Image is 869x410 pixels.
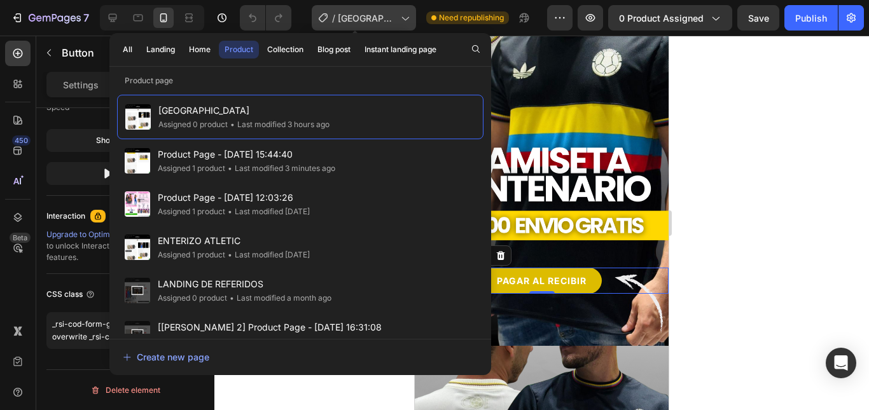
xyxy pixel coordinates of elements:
span: • [228,207,232,216]
p: Settings [63,78,99,92]
div: CSS class [46,289,95,300]
span: Product Page - [DATE] 15:44:40 [158,147,335,162]
div: Interaction [46,210,85,222]
span: Need republishing [439,12,504,24]
span: • [228,250,232,259]
div: Assigned 1 product [158,205,225,218]
div: to unlock Interaction & other premium features. [46,229,204,263]
button: Product [219,41,259,58]
button: Preview [46,162,204,185]
button: 7 [5,5,95,31]
div: Product [225,44,253,55]
span: • [230,293,234,303]
div: Open Intercom Messenger [826,348,856,378]
div: Last modified 3 hours ago [228,118,330,131]
button: Delete element [46,380,204,400]
span: 0 product assigned [619,11,704,25]
div: Collection [267,44,303,55]
span: Product Page - [DATE] 12:03:26 [158,190,310,205]
button: 0 product assigned [608,5,732,31]
div: Instant landing page [365,44,436,55]
span: / [332,11,335,25]
div: Blog post [317,44,351,55]
div: Assigned 1 product [158,162,225,175]
span: [GEOGRAPHIC_DATA] [338,11,396,25]
span: • [230,120,235,129]
div: Assigned 0 product [158,118,228,131]
span: Save [748,13,769,24]
button: Create new page [122,345,478,370]
div: Publish [795,11,827,25]
div: Last modified a month ago [227,292,331,304]
p: Button [62,45,170,60]
div: Last modified [DATE] [225,205,310,218]
div: 450 [12,135,31,146]
div: Assigned 0 product [158,292,227,304]
div: Last modified [DATE] [225,249,310,261]
button: Instant landing page [359,41,442,58]
div: Undo/Redo [240,5,291,31]
iframe: Design area [415,36,669,410]
p: Product page [109,74,491,87]
button: Show more [46,129,204,152]
button: Publish [784,5,838,31]
span: [[PERSON_NAME] 2] Product Page - [DATE] 16:31:08 [158,320,382,335]
div: Delete element [90,383,160,398]
div: Show more [96,134,155,147]
div: Beta [10,233,31,243]
span: • [228,163,232,173]
button: Collection [261,41,309,58]
div: Create new page [123,350,209,364]
div: Last modified 3 minutes ago [225,162,335,175]
button: Save [737,5,779,31]
span: ENTERIZO ATLETIC [158,233,310,249]
div: Preview [102,167,149,180]
div: Assigned 1 product [158,249,225,261]
p: 7 [83,10,89,25]
span: [GEOGRAPHIC_DATA] [158,103,330,118]
div: Upgrade to Optimize plan [46,229,204,240]
span: LANDING DE REFERIDOS [158,277,331,292]
button: Blog post [312,41,356,58]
